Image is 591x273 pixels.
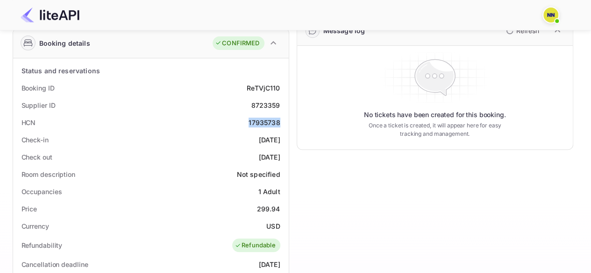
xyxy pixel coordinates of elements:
div: Status and reservations [21,66,100,76]
div: Booking ID [21,83,55,93]
div: Price [21,204,37,214]
div: USD [266,221,280,231]
img: LiteAPI Logo [21,7,79,22]
div: [DATE] [259,259,280,269]
div: Refundability [21,240,63,250]
div: [DATE] [259,135,280,145]
div: Room description [21,169,75,179]
div: [DATE] [259,152,280,162]
div: Refundable [235,241,276,250]
div: Occupancies [21,187,62,196]
div: HCN [21,118,36,127]
div: ReTVjC110 [247,83,280,93]
div: 1 Adult [258,187,280,196]
p: Refresh [516,26,539,35]
div: Not specified [237,169,280,179]
button: Refresh [500,23,543,38]
div: Cancellation deadline [21,259,88,269]
div: Message log [323,26,365,35]
p: Once a ticket is created, it will appear here for easy tracking and management. [361,121,509,138]
div: Booking details [39,38,90,48]
div: CONFIRMED [215,39,259,48]
div: Check-in [21,135,49,145]
img: N/A N/A [543,7,558,22]
div: 8723359 [251,100,280,110]
div: Currency [21,221,49,231]
div: 299.94 [257,204,280,214]
p: No tickets have been created for this booking. [364,110,506,119]
div: Check out [21,152,52,162]
div: Supplier ID [21,100,56,110]
div: 17935738 [249,118,280,127]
